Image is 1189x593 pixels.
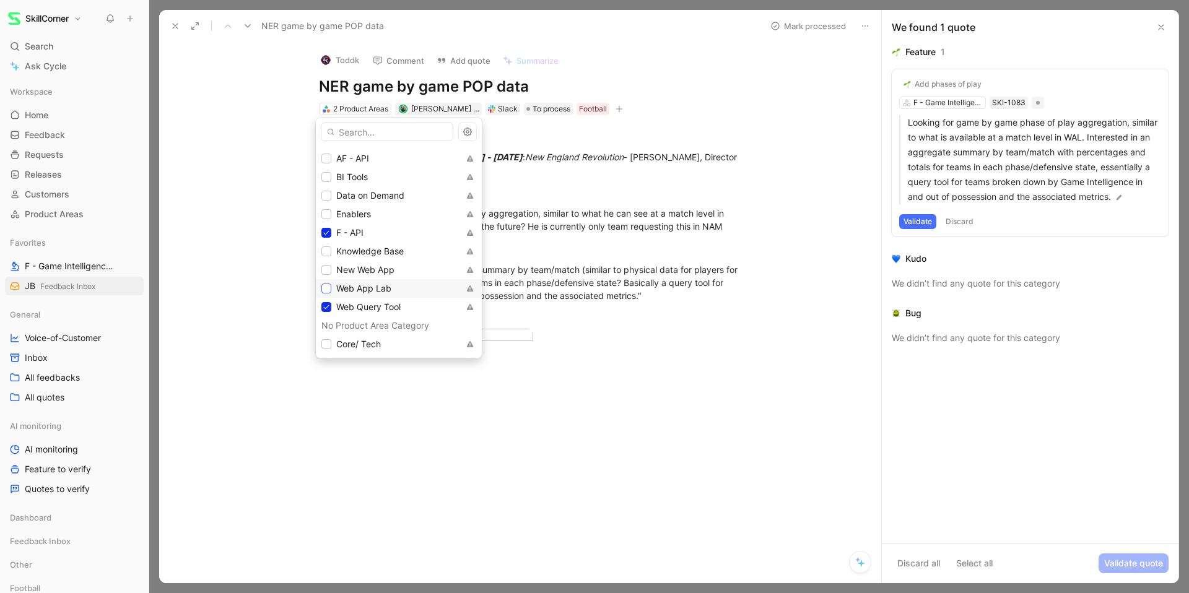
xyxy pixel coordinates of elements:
[336,283,391,293] span: Web App Lab
[336,301,401,312] span: Web Query Tool
[336,227,364,238] span: F - API
[336,246,404,256] span: Knowledge Base
[321,123,453,141] input: Search...
[336,153,369,163] span: AF - API
[336,171,368,182] span: BI Tools
[336,209,371,219] span: Enablers
[336,339,381,349] span: Core/ Tech
[336,264,394,275] span: New Web App
[336,190,404,201] span: Data on Demand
